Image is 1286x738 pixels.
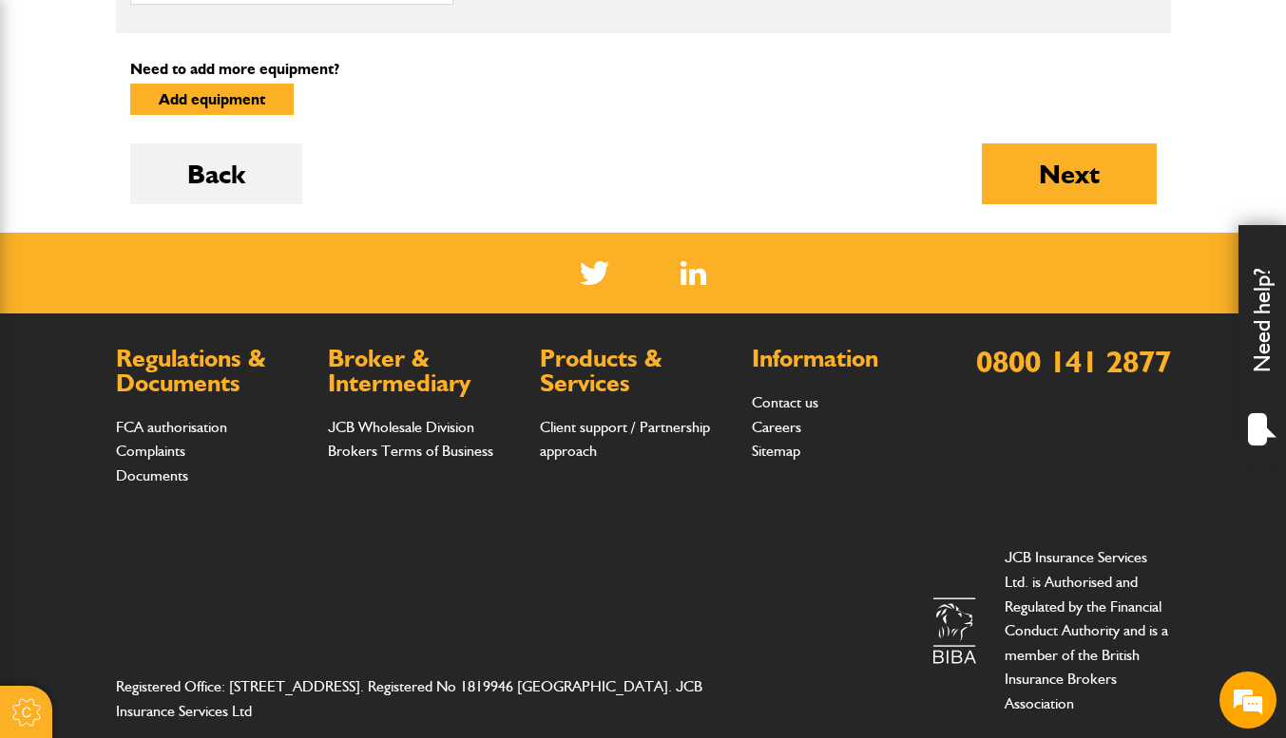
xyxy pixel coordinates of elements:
[1238,225,1286,463] div: Need help?
[116,674,735,723] address: Registered Office: [STREET_ADDRESS]. Registered No 1819946 [GEOGRAPHIC_DATA]. JCB Insurance Servi...
[982,143,1157,204] button: Next
[116,442,185,460] a: Complaints
[580,261,609,285] img: Twitter
[752,393,818,411] a: Contact us
[752,442,800,460] a: Sitemap
[540,347,733,395] h2: Products & Services
[328,418,474,436] a: JCB Wholesale Division
[116,466,188,484] a: Documents
[540,418,710,461] a: Client support / Partnership approach
[116,418,227,436] a: FCA authorisation
[752,418,801,436] a: Careers
[752,347,945,371] h2: Information
[976,343,1171,380] a: 0800 141 2877
[328,442,493,460] a: Brokers Terms of Business
[681,261,706,285] img: Linked In
[1005,545,1171,715] p: JCB Insurance Services Ltd. is Authorised and Regulated by the Financial Conduct Authority and is...
[130,143,302,204] button: Back
[130,62,1157,77] p: Need to add more equipment?
[116,347,309,395] h2: Regulations & Documents
[328,347,521,395] h2: Broker & Intermediary
[130,84,294,115] button: Add equipment
[681,261,706,285] a: LinkedIn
